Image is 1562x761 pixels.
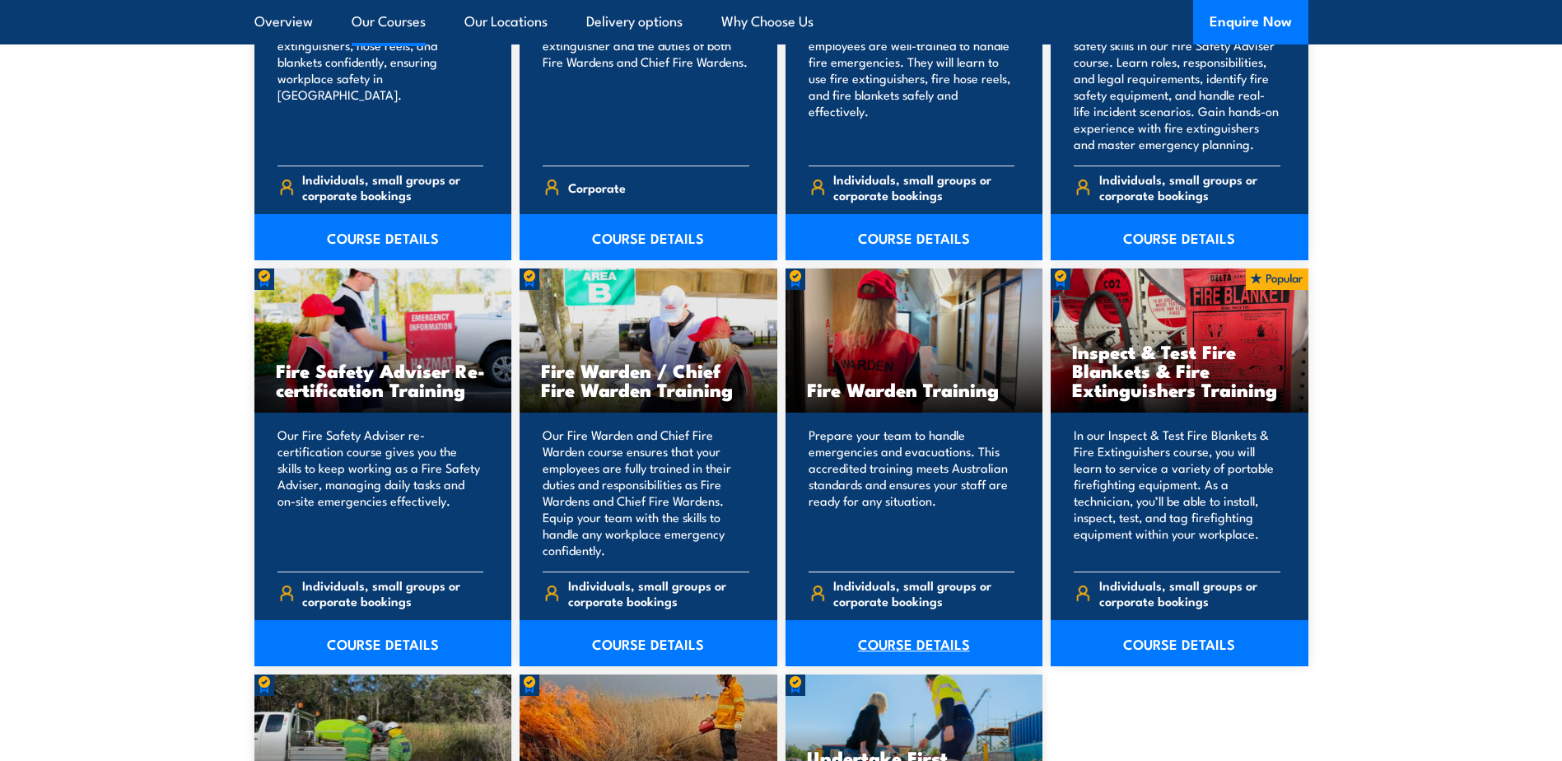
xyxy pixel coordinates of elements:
a: COURSE DETAILS [254,214,512,260]
span: Individuals, small groups or corporate bookings [833,577,1014,609]
span: Individuals, small groups or corporate bookings [302,577,483,609]
p: In our Inspect & Test Fire Blankets & Fire Extinguishers course, you will learn to service a vari... [1074,427,1280,558]
a: COURSE DETAILS [520,620,777,666]
p: Our Fire Combo Awareness Day includes training on how to use a fire extinguisher and the duties o... [543,4,749,152]
h3: Fire Safety Adviser Re-certification Training [276,361,491,399]
p: Prepare your team to handle emergencies and evacuations. This accredited training meets Australia... [809,427,1015,558]
a: COURSE DETAILS [786,214,1043,260]
p: Our Fire Warden and Chief Fire Warden course ensures that your employees are fully trained in the... [543,427,749,558]
span: Individuals, small groups or corporate bookings [1099,171,1280,203]
span: Individuals, small groups or corporate bookings [568,577,749,609]
h3: Fire Warden / Chief Fire Warden Training [541,361,756,399]
p: Our Fire Extinguisher and Fire Warden course will ensure your employees are well-trained to handl... [809,4,1015,152]
a: COURSE DETAILS [1051,620,1308,666]
span: Individuals, small groups or corporate bookings [1099,577,1280,609]
p: Our Fire Safety Adviser re-certification course gives you the skills to keep working as a Fire Sa... [277,427,484,558]
span: Individuals, small groups or corporate bookings [833,171,1014,203]
a: COURSE DETAILS [254,620,512,666]
p: Equip your team in [GEOGRAPHIC_DATA] with key fire safety skills in our Fire Safety Adviser cours... [1074,4,1280,152]
a: COURSE DETAILS [1051,214,1308,260]
h3: Inspect & Test Fire Blankets & Fire Extinguishers Training [1072,342,1287,399]
span: Corporate [568,175,626,200]
p: Train your team in essential fire safety. Learn to use fire extinguishers, hose reels, and blanke... [277,4,484,152]
a: COURSE DETAILS [786,620,1043,666]
h3: Fire Warden Training [807,380,1022,399]
span: Individuals, small groups or corporate bookings [302,171,483,203]
a: COURSE DETAILS [520,214,777,260]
